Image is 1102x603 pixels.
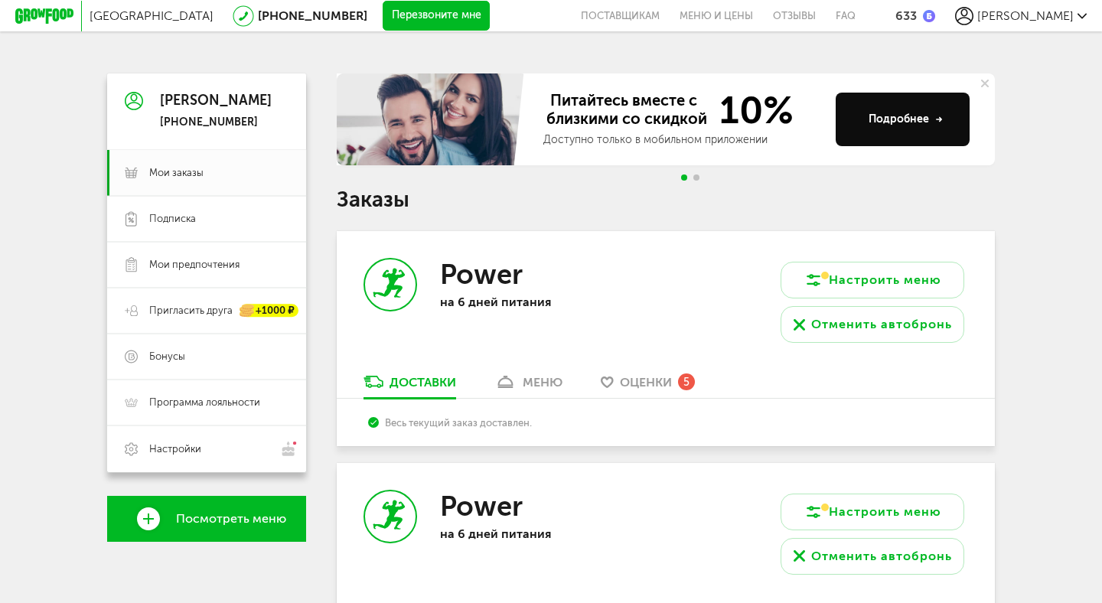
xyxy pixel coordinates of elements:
a: Подписка [107,196,306,242]
button: Перезвоните мне [383,1,490,31]
div: Доставки [390,375,456,390]
a: [PHONE_NUMBER] [258,8,367,23]
a: Настройки [107,425,306,472]
span: Мои заказы [149,166,204,180]
span: Посмотреть меню [176,512,286,526]
p: на 6 дней питания [440,526,639,541]
span: [GEOGRAPHIC_DATA] [90,8,214,23]
a: Мои предпочтения [107,242,306,288]
div: Отменить автобронь [811,315,952,334]
div: Доступно только в мобильном приложении [543,132,823,148]
span: Go to slide 2 [693,174,699,181]
button: Отменить автобронь [781,306,964,343]
div: меню [523,375,562,390]
span: Пригласить друга [149,304,233,318]
div: Весь текущий заказ доставлен. [368,417,963,429]
span: Мои предпочтения [149,258,240,272]
button: Настроить меню [781,262,964,298]
img: bonus_b.cdccf46.png [923,10,935,22]
a: Программа лояльности [107,380,306,425]
a: меню [487,373,570,398]
div: Отменить автобронь [811,547,952,566]
div: [PHONE_NUMBER] [160,116,272,129]
span: Настройки [149,442,201,456]
div: Подробнее [869,112,943,127]
a: Пригласить друга +1000 ₽ [107,288,306,334]
p: на 6 дней питания [440,295,639,309]
span: Программа лояльности [149,396,260,409]
a: Посмотреть меню [107,496,306,542]
span: Бонусы [149,350,185,363]
span: [PERSON_NAME] [977,8,1074,23]
div: 633 [895,8,917,23]
span: Go to slide 1 [681,174,687,181]
a: Оценки 5 [593,373,703,398]
img: family-banner.579af9d.jpg [337,73,528,165]
h3: Power [440,258,523,291]
button: Отменить автобронь [781,538,964,575]
span: Оценки [620,375,672,390]
div: 5 [678,373,695,390]
span: Питайтесь вместе с близкими со скидкой [543,91,710,129]
div: +1000 ₽ [240,305,298,318]
h1: Заказы [337,190,995,210]
button: Настроить меню [781,494,964,530]
div: [PERSON_NAME] [160,93,272,109]
a: Бонусы [107,334,306,380]
a: Доставки [356,373,464,398]
h3: Power [440,490,523,523]
a: Мои заказы [107,150,306,196]
span: Подписка [149,212,196,226]
span: 10% [710,91,794,129]
button: Подробнее [836,93,970,146]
